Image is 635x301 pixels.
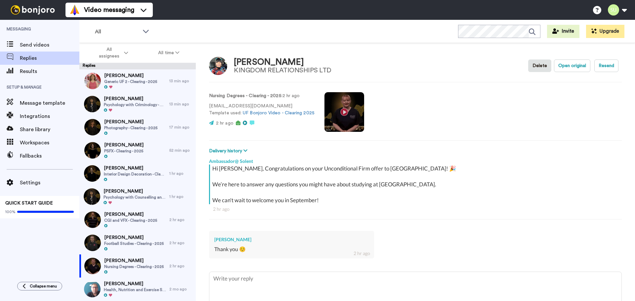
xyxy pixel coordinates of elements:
p: : 2 hr ago [209,93,315,99]
button: Collapse menu [17,282,62,290]
span: [PERSON_NAME] [104,188,166,195]
div: 17 min ago [169,125,192,130]
div: 13 min ago [169,78,192,84]
div: 2 hr ago [169,240,192,245]
a: [PERSON_NAME]Nursing Degrees - Clearing - 20252 hr ago [79,254,196,278]
a: [PERSON_NAME]Psychology with Counselling and Mental Health - Clearing - 20251 hr ago [79,185,196,208]
a: [PERSON_NAME]Photography - Clearing - 202517 min ago [79,116,196,139]
a: UF Bonjoro Video - Clearing 2025 [243,111,315,115]
span: [PERSON_NAME] [104,119,157,125]
a: [PERSON_NAME]CGI and VFX - Clearing - 20252 hr ago [79,208,196,231]
span: Integrations [20,112,79,120]
div: 2 hr ago [213,206,618,212]
span: Generic UF 2 - Clearing - 2025 [104,79,157,84]
span: Settings [20,179,79,187]
span: Video messaging [84,5,134,15]
span: QUICK START GUIDE [5,201,53,206]
div: 2 hr ago [169,263,192,269]
span: 2 hr ago [216,121,233,126]
span: Share library [20,126,79,133]
span: Send videos [20,41,79,49]
div: 13 min ago [169,101,192,107]
button: Upgrade [586,25,624,38]
span: [PERSON_NAME] [104,142,144,148]
span: Results [20,67,79,75]
span: [PERSON_NAME] [104,72,157,79]
span: All [95,28,139,36]
img: a22cdd19-1aed-4fb7-aa37-64277d2f65b8-thumb.jpg [84,235,101,251]
div: 52 min ago [169,148,192,153]
span: [PERSON_NAME] [104,165,166,171]
strong: Nursing Degrees - Clearing - 2025 [209,94,281,98]
button: Invite [547,25,579,38]
span: Nursing Degrees - Clearing - 2025 [104,264,164,269]
img: 3d938789-c98e-491e-90bc-3d22b943be99-thumb.jpg [84,281,101,297]
span: [PERSON_NAME] [104,95,166,102]
div: [PERSON_NAME] [234,57,331,67]
div: 2 mo ago [169,286,192,292]
div: 1 hr ago [169,171,192,176]
span: [PERSON_NAME] [104,281,166,287]
img: bj-logo-header-white.svg [8,5,58,15]
span: Fallbacks [20,152,79,160]
div: Hi [PERSON_NAME], Congratulations on your Unconditional Firm offer to [GEOGRAPHIC_DATA]! 🎉 We’re ... [212,165,620,204]
button: Delivery history [209,147,249,155]
span: Photography - Clearing - 2025 [104,125,157,131]
button: All time [143,47,195,59]
img: 03d03898-ec7a-4208-90f0-6a7731f17ad8-thumb.jpg [84,73,101,89]
div: Replies [79,63,196,69]
button: All assignees [81,44,143,62]
span: Collapse menu [30,283,57,289]
button: Resend [594,59,618,72]
button: Delete [528,59,551,72]
span: [PERSON_NAME] [104,234,164,241]
a: [PERSON_NAME]PSFX - Clearing - 202552 min ago [79,139,196,162]
a: [PERSON_NAME]Football Studies - Clearing - 20252 hr ago [79,231,196,254]
img: 141b85aa-6d89-4209-a1ba-2a6ddd11f674-thumb.jpg [84,142,101,159]
a: [PERSON_NAME]Health, Nutrition and Exercise Science_[DATE]2 mo ago [79,278,196,301]
img: Image of Josephine Orobator [209,57,227,75]
div: [PERSON_NAME] [214,236,369,243]
div: 2 hr ago [169,217,192,222]
div: 1 hr ago [169,194,192,199]
a: [PERSON_NAME]Generic UF 2 - Clearing - 202513 min ago [79,69,196,93]
img: e94f2a09-1d6c-4b25-a60d-9956705aa434-thumb.jpg [84,165,101,182]
div: KINGDOM RELATIONSHIPS LTD [234,67,331,74]
span: Football Studies - Clearing - 2025 [104,241,164,246]
span: 100% [5,209,16,214]
img: vm-color.svg [69,5,80,15]
a: [PERSON_NAME]Psychology with Criminology - Clearing - 202513 min ago [79,93,196,116]
span: Health, Nutrition and Exercise Science_[DATE] [104,287,166,292]
img: b5ef71e0-0418-4cfa-b003-a4e5e4edfcbd-thumb.jpg [84,211,101,228]
div: 2 hr ago [354,250,370,257]
span: Workspaces [20,139,79,147]
span: [PERSON_NAME] [104,211,157,218]
span: [PERSON_NAME] [104,257,164,264]
span: Interior Design Decoration - Clearing - 2025 [104,171,166,177]
span: Psychology with Counselling and Mental Health - Clearing - 2025 [104,195,166,200]
span: PSFX - Clearing - 2025 [104,148,144,154]
span: CGI and VFX - Clearing - 2025 [104,218,157,223]
img: 4328262d-8ba5-4fd8-a151-6c7ff70d307a-thumb.jpg [84,119,101,135]
div: Thank you ☺️ [214,245,369,253]
button: Open original [554,59,590,72]
img: d372e1c5-930b-4e91-af06-2d6405de7908-thumb.jpg [84,188,100,205]
a: [PERSON_NAME]Interior Design Decoration - Clearing - 20251 hr ago [79,162,196,185]
div: Ambassador@ Solent [209,155,622,165]
span: Replies [20,54,79,62]
span: Psychology with Criminology - Clearing - 2025 [104,102,166,107]
span: Message template [20,99,79,107]
p: [EMAIL_ADDRESS][DOMAIN_NAME] Template used: [209,103,315,117]
img: 6665af85-3f7a-463d-befa-2e6a25c3e264-thumb.jpg [84,258,101,274]
span: All assignees [96,46,123,59]
img: ce449892-3337-44b4-8a4d-73cd5779ef65-thumb.jpg [84,96,101,112]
